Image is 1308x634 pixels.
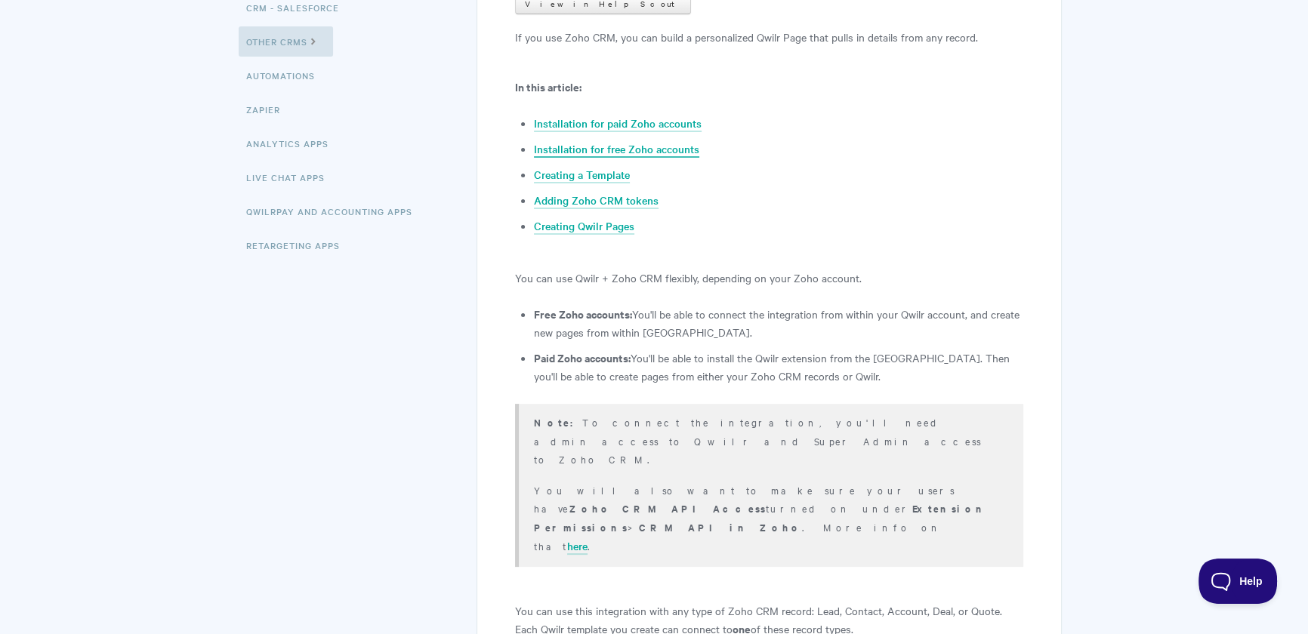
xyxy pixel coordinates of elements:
[534,481,1004,555] p: You will also want to make sure your users have turned on under > . More info on that .
[639,520,802,534] b: CRM API in Zoho
[246,162,336,192] a: Live Chat Apps
[246,94,292,125] a: Zapier
[246,60,326,91] a: Automations
[534,192,659,209] a: Adding Zoho CRM tokens
[534,306,632,322] strong: Free Zoho accounts:
[534,167,630,183] a: Creating a Template
[1198,559,1278,604] iframe: Toggle Customer Support
[534,115,702,132] a: Installation for paid Zoho accounts
[569,501,766,516] b: Zoho CRM API Access
[515,28,1023,46] p: If you use Zoho CRM, you can build a personalized Qwilr Page that pulls in details from any record.
[567,538,588,555] a: here
[534,141,699,158] a: Installation for free Zoho accounts
[515,269,1023,287] p: You can use Qwilr + Zoho CRM flexibly, depending on your Zoho account.
[534,349,631,365] strong: Paid Zoho accounts:
[246,196,424,226] a: QwilrPay and Accounting Apps
[534,413,1004,468] p: To connect the integration, you'll need admin access to Qwilr and Super Admin access to Zoho CRM.
[534,415,582,429] strong: Note:
[246,230,351,260] a: Retargeting Apps
[239,26,333,57] a: Other CRMs
[246,128,340,158] a: Analytics Apps
[515,78,582,94] b: In this article:
[534,218,634,235] a: Creating Qwilr Pages
[534,305,1023,341] li: You'll be able to connect the integration from within your Qwilr account, and create new pages fr...
[534,349,1023,385] li: You'll be able to install the Qwilr extension from the [GEOGRAPHIC_DATA]. Then you'll be able to ...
